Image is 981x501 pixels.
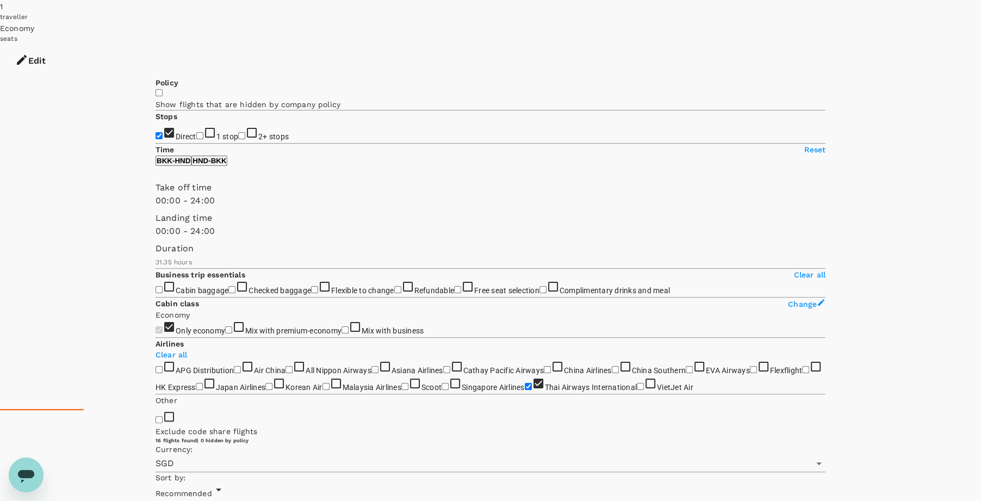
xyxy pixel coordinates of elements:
[254,366,285,375] span: Air China
[196,132,203,139] input: 1 stop
[371,366,378,373] input: Asiana Airlines
[245,326,342,335] span: Mix with premium-economy
[156,112,177,121] strong: Stops
[454,286,461,293] input: Free seat selection
[156,299,199,308] strong: Cabin class
[285,366,293,373] input: All Nippon Airways
[394,286,401,293] input: Refundable
[156,426,825,437] p: Exclude code share flights
[306,366,371,375] span: All Nippon Airways
[788,300,817,308] span: Change
[560,286,670,295] span: Complimentary drinks and meal
[156,445,193,454] span: Currency :
[331,286,394,295] span: Flexible to change
[238,132,245,139] input: 2+ stops
[285,383,322,392] span: Korean Air
[156,181,825,194] p: Take off time
[9,457,44,492] iframe: Button to launch messaging window
[156,437,825,444] div: 16 flights found | 0 hidden by policy
[811,456,827,471] button: Open
[156,366,163,373] input: APG Distribution
[322,383,330,390] input: Malaysia Airlines
[265,383,272,390] input: Korean Air
[156,226,215,236] span: 00:00 - 24:00
[443,366,450,373] input: Cathay Pacific Airways
[804,144,825,155] p: Reset
[258,132,289,141] span: 2+ stops
[564,366,612,375] span: China Airlines
[632,366,686,375] span: China Southern
[414,286,455,295] span: Refundable
[156,489,212,498] span: Recommended
[156,195,215,206] span: 00:00 - 24:00
[156,339,184,348] strong: Airlines
[156,326,163,333] input: Only economy
[176,286,228,295] span: Cabin baggage
[362,326,424,335] span: Mix with business
[525,383,532,390] input: Thai Airways International
[421,383,442,392] span: Scoot
[156,286,163,293] input: Cabin baggage
[750,366,757,373] input: Flexflight
[794,269,825,280] p: Clear all
[156,258,192,266] span: 31.35 hours
[156,270,245,279] strong: Business trip essentials
[156,77,825,88] p: Policy
[474,286,539,295] span: Free seat selection
[156,144,175,155] p: Time
[193,157,226,165] p: HND - BKK
[234,366,241,373] input: Air China
[196,383,203,390] input: Japan Airlines
[156,212,825,225] p: Landing time
[156,349,825,360] p: Clear all
[157,157,190,165] p: BKK - HND
[249,286,311,295] span: Checked baggage
[463,366,544,375] span: Cathay Pacific Airways
[442,383,449,390] input: Singapore Airlines
[657,383,693,392] span: VietJet Air
[156,99,825,110] p: Show flights that are hidden by company policy
[545,383,637,392] span: Thai Airways International
[176,132,196,141] span: Direct
[156,242,825,255] p: Duration
[311,286,318,293] input: Flexible to change
[637,383,644,390] input: VietJet Air
[544,366,551,373] input: China Airlines
[342,326,349,333] input: Mix with business
[225,326,232,333] input: Mix with premium-economy
[156,395,825,406] p: Other
[802,366,809,373] input: HK Express
[156,132,163,139] input: Direct
[156,383,196,392] span: HK Express
[392,366,443,375] span: Asiana Airlines
[401,383,408,390] input: Scoot
[228,286,235,293] input: Checked baggage
[343,383,401,392] span: Malaysia Airlines
[216,383,266,392] span: Japan Airlines
[156,310,825,320] p: Economy
[176,326,225,335] span: Only economy
[156,416,163,423] input: Exclude code share flights
[462,383,525,392] span: Singapore Airlines
[176,366,234,375] span: APG Distribution
[539,286,547,293] input: Complimentary drinks and meal
[216,132,239,141] span: 1 stop
[706,366,750,375] span: EVA Airways
[156,473,185,482] span: Sort by :
[686,366,693,373] input: EVA Airways
[770,366,803,375] span: Flexflight
[612,366,619,373] input: China Southern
